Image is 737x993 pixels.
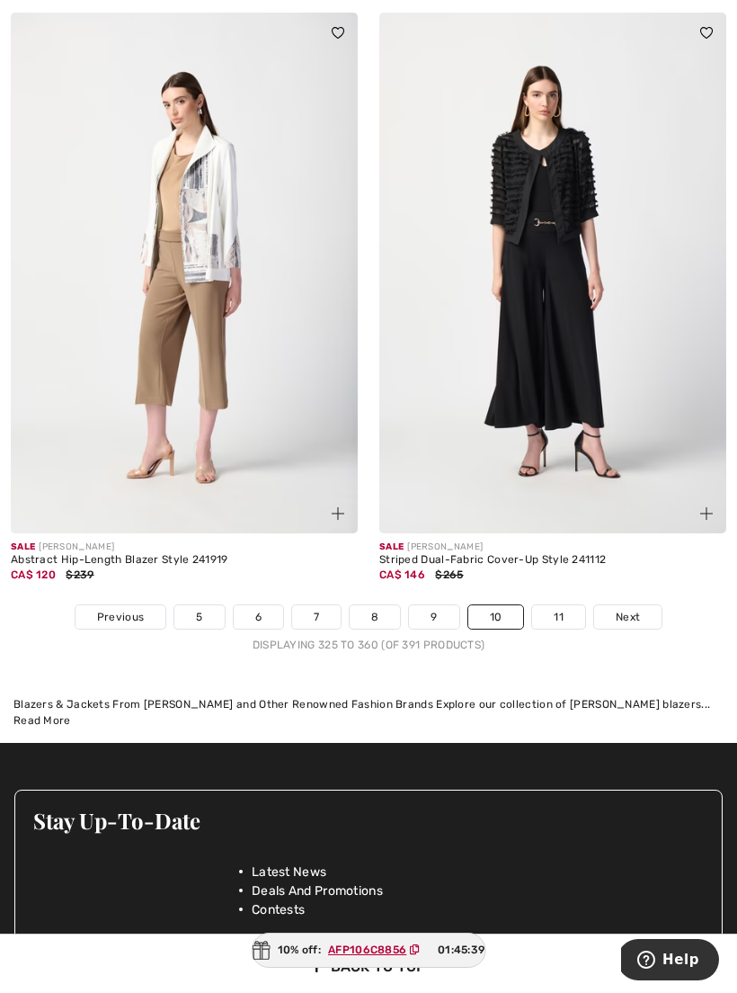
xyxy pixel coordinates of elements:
span: Deals And Promotions [252,881,383,900]
a: 6 [234,605,283,629]
img: plus_v2.svg [332,507,344,520]
span: Next [616,609,640,625]
a: 10 [468,605,524,629]
span: Latest News [252,863,326,881]
img: heart_black_full.svg [700,27,713,38]
img: Striped Dual-Fabric Cover-Up Style 241112. Black [379,13,726,533]
span: Sale [11,541,35,552]
div: [PERSON_NAME] [11,541,358,554]
span: Contests [252,900,305,919]
img: Gift.svg [253,941,271,960]
a: 9 [409,605,458,629]
a: 11 [532,605,585,629]
div: Striped Dual-Fabric Cover-Up Style 241112 [379,554,726,567]
ins: AFP106C8856 [328,944,406,956]
h3: Stay Up-To-Date [33,809,704,832]
img: Abstract Hip-Length Blazer Style 241919. Vanilla/Multi [11,13,358,533]
a: 5 [174,605,224,629]
img: plus_v2.svg [700,507,713,520]
a: 7 [292,605,341,629]
span: Read More [13,714,71,727]
img: heart_black_full.svg [332,27,344,38]
a: Next [594,605,662,629]
div: [PERSON_NAME] [379,541,726,554]
span: $239 [66,568,93,581]
span: Sale [379,541,404,552]
span: $265 [435,568,463,581]
div: Blazers & Jackets From [PERSON_NAME] and Other Renowned Fashion Brands Explore our collection of ... [13,696,724,712]
span: CA$ 146 [379,568,425,581]
a: Previous [75,605,165,629]
div: 10% off: [252,933,486,968]
span: Previous [97,609,144,625]
span: 01:45:39 [438,942,484,958]
a: 8 [350,605,400,629]
div: Abstract Hip-Length Blazer Style 241919 [11,554,358,567]
iframe: Opens a widget where you can find more information [621,939,719,984]
span: CA$ 120 [11,568,56,581]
